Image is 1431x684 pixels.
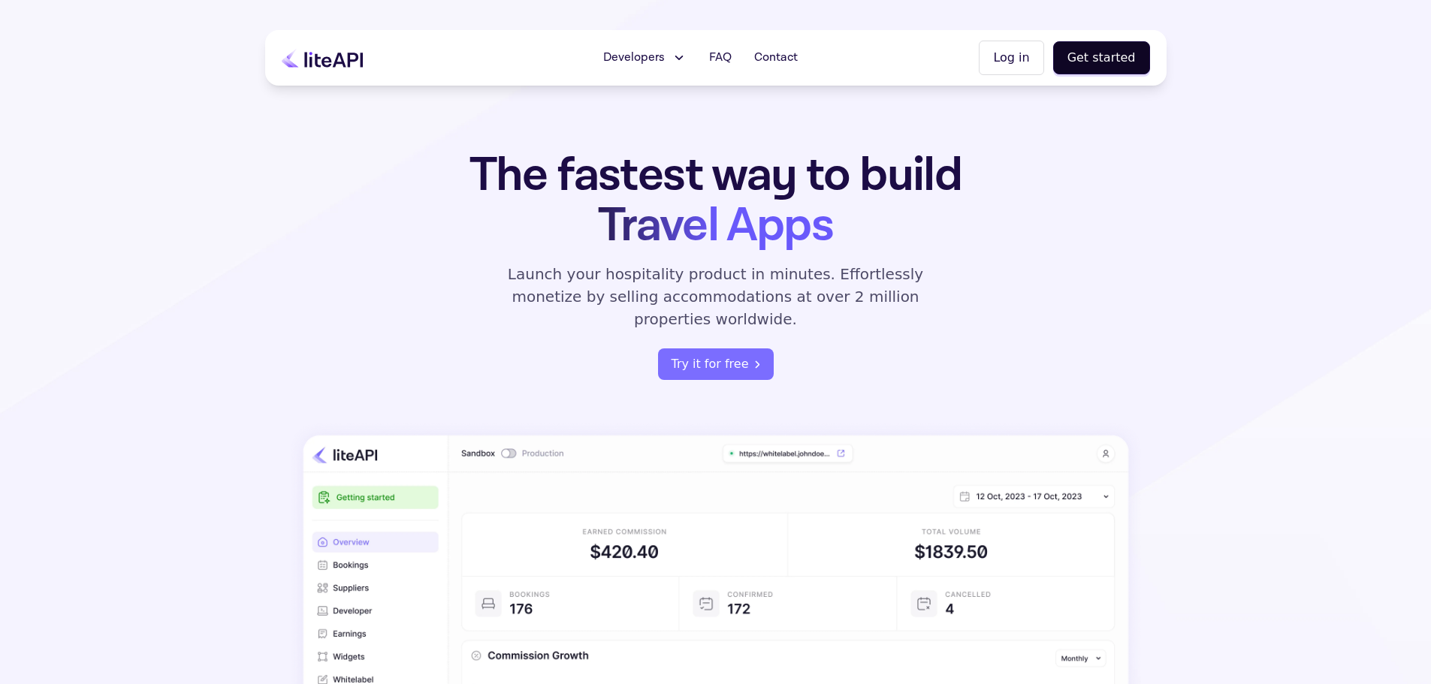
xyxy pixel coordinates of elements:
span: FAQ [709,49,732,67]
a: FAQ [700,43,741,73]
a: Contact [745,43,807,73]
span: Developers [603,49,665,67]
button: Log in [979,41,1043,75]
button: Developers [594,43,696,73]
span: Contact [754,49,798,67]
p: Launch your hospitality product in minutes. Effortlessly monetize by selling accommodations at ov... [491,263,941,330]
span: Travel Apps [598,194,833,257]
button: Get started [1053,41,1150,74]
a: register [658,348,774,380]
button: Try it for free [658,348,774,380]
h1: The fastest way to build [422,150,1010,251]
